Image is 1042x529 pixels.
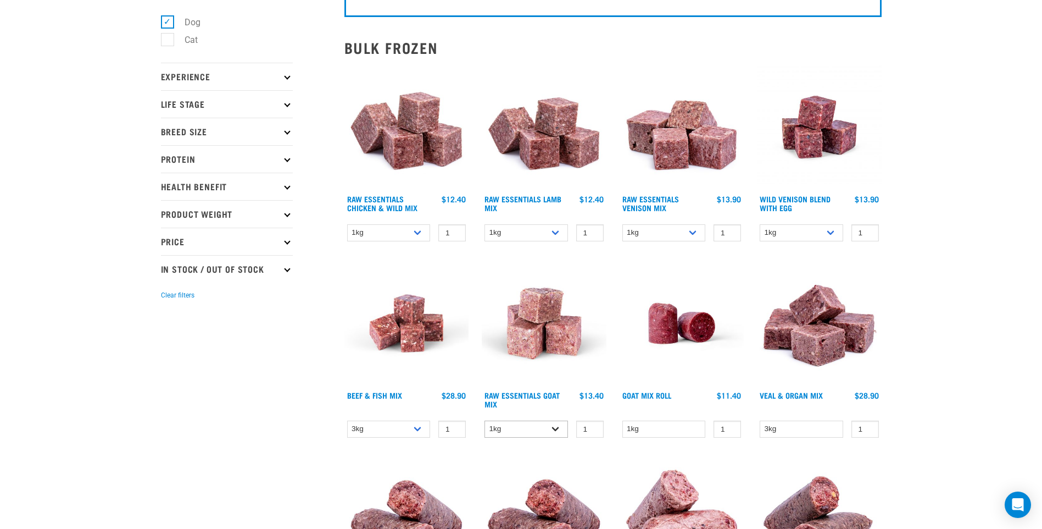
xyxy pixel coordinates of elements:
div: Open Intercom Messenger [1005,492,1031,518]
input: 1 [851,224,879,241]
a: Raw Essentials Venison Mix [622,197,679,210]
div: $11.40 [717,391,741,400]
div: $28.90 [442,391,466,400]
p: Life Stage [161,90,293,118]
input: 1 [438,421,466,438]
img: ?1041 RE Lamb Mix 01 [482,65,606,190]
p: Experience [161,63,293,90]
a: Veal & Organ Mix [760,393,823,397]
div: $12.40 [579,195,604,203]
input: 1 [576,224,604,241]
p: Health Benefit [161,173,293,200]
label: Dog [167,15,205,29]
div: $13.90 [855,195,879,203]
p: Protein [161,145,293,173]
input: 1 [714,421,741,438]
a: Raw Essentials Chicken & Wild Mix [347,197,417,210]
img: Goat M Ix 38448 [482,261,606,386]
a: Beef & Fish Mix [347,393,402,397]
a: Raw Essentials Goat Mix [484,393,560,406]
img: Beef Mackerel 1 [344,261,469,386]
button: Clear filters [161,290,194,300]
a: Goat Mix Roll [622,393,671,397]
div: $28.90 [855,391,879,400]
img: 1113 RE Venison Mix 01 [620,65,744,190]
input: 1 [576,421,604,438]
p: Price [161,228,293,255]
input: 1 [851,421,879,438]
a: Wild Venison Blend with Egg [760,197,831,210]
p: In Stock / Out Of Stock [161,255,293,283]
h2: Bulk Frozen [344,39,882,56]
input: 1 [714,224,741,241]
div: $13.40 [579,391,604,400]
img: Raw Essentials Chicken Lamb Beef Bulk Minced Raw Dog Food Roll Unwrapped [620,261,744,386]
p: Breed Size [161,118,293,145]
img: 1158 Veal Organ Mix 01 [757,261,882,386]
input: 1 [438,224,466,241]
label: Cat [167,33,202,47]
div: $13.90 [717,195,741,203]
a: Raw Essentials Lamb Mix [484,197,561,210]
img: Pile Of Cubed Chicken Wild Meat Mix [344,65,469,190]
div: $12.40 [442,195,466,203]
img: Venison Egg 1616 [757,65,882,190]
p: Product Weight [161,200,293,228]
